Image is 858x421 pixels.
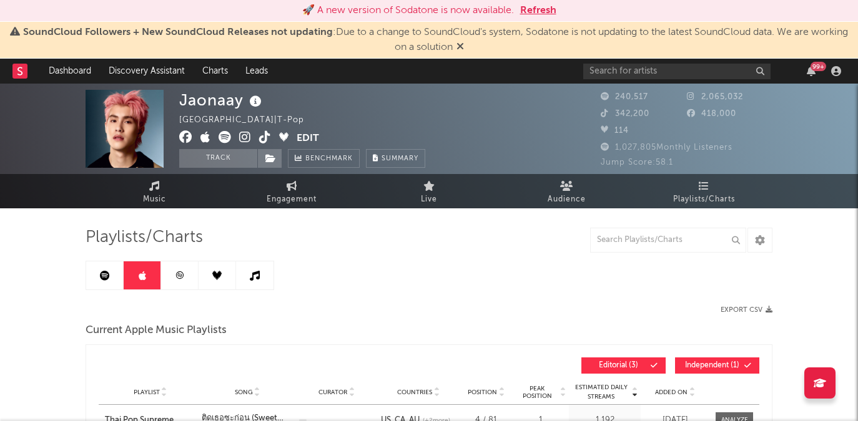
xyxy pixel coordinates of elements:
input: Search Playlists/Charts [590,228,746,253]
button: Refresh [520,3,556,18]
span: 114 [601,127,629,135]
span: Music [143,192,166,207]
a: Music [86,174,223,208]
a: Engagement [223,174,360,208]
span: Editorial ( 3 ) [589,362,647,369]
span: Engagement [267,192,317,207]
span: Live [421,192,437,207]
button: Edit [297,131,319,147]
input: Search for artists [583,64,771,79]
span: Independent ( 1 ) [683,362,741,369]
span: Summary [382,155,418,162]
div: Jaonaay [179,90,265,110]
span: Dismiss [456,42,464,52]
button: Export CSV [721,306,772,314]
a: Discovery Assistant [100,59,194,84]
span: Jump Score: 58.1 [601,158,673,167]
span: 2,065,032 [687,93,743,101]
button: 99+ [807,66,816,76]
a: Live [360,174,498,208]
a: Benchmark [288,149,360,168]
span: Position [468,389,497,396]
a: Playlists/Charts [635,174,772,208]
a: Dashboard [40,59,100,84]
span: 342,200 [601,110,649,118]
a: Leads [237,59,277,84]
span: 1,027,805 Monthly Listeners [601,143,732,152]
span: Peak Position [516,385,558,400]
span: Playlists/Charts [86,230,203,245]
div: 🚀 A new version of Sodatone is now available. [302,3,514,18]
button: Summary [366,149,425,168]
span: Benchmark [305,152,353,167]
a: Charts [194,59,237,84]
span: Current Apple Music Playlists [86,323,227,338]
span: Curator [318,389,347,396]
span: Playlists/Charts [673,192,735,207]
span: 240,517 [601,93,648,101]
span: Song [235,389,253,396]
div: [GEOGRAPHIC_DATA] | T-Pop [179,113,318,128]
span: Countries [397,389,432,396]
span: Added On [655,389,688,396]
button: Independent(1) [675,357,759,374]
span: Playlist [134,389,160,396]
span: : Due to a change to SoundCloud's system, Sodatone is not updating to the latest SoundCloud data.... [23,27,848,52]
span: Estimated Daily Streams [572,383,630,402]
span: 418,000 [687,110,736,118]
span: SoundCloud Followers + New SoundCloud Releases not updating [23,27,333,37]
button: Track [179,149,257,168]
button: Editorial(3) [581,357,666,374]
div: 99 + [811,62,826,71]
a: Audience [498,174,635,208]
span: Audience [548,192,586,207]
